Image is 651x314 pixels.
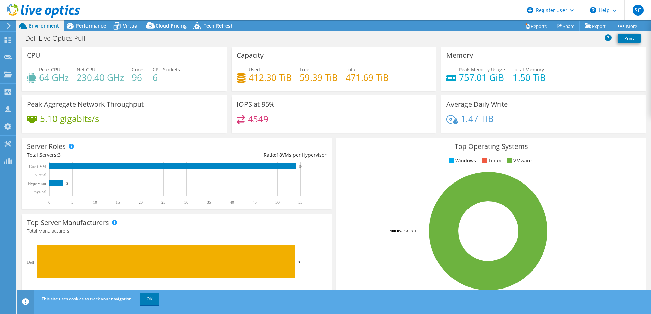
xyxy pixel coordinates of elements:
[77,74,124,81] h4: 230.40 GHz
[237,52,264,59] h3: Capacity
[459,74,505,81] h4: 757.01 GiB
[447,157,476,164] li: Windows
[123,22,139,29] span: Virtual
[139,200,143,205] text: 20
[27,143,66,150] h3: Server Roles
[42,296,133,302] span: This site uses cookies to track your navigation.
[93,200,97,205] text: 10
[446,52,473,59] h3: Memory
[27,219,109,226] h3: Top Server Manufacturers
[249,74,292,81] h4: 412.30 TiB
[459,66,505,73] span: Peak Memory Usage
[39,74,69,81] h4: 64 GHz
[276,152,282,158] span: 18
[28,181,46,186] text: Hypervisor
[299,165,303,168] text: 54
[513,66,544,73] span: Total Memory
[300,74,338,81] h4: 59.39 TiB
[633,5,644,16] span: SC
[207,200,211,205] text: 35
[153,66,180,73] span: CPU Sockets
[161,200,165,205] text: 25
[77,66,95,73] span: Net CPU
[27,52,41,59] h3: CPU
[346,74,389,81] h4: 471.69 TiB
[29,164,46,169] text: Guest VM
[177,151,327,159] div: Ratio: VMs per Hypervisor
[611,21,642,31] a: More
[27,101,144,108] h3: Peak Aggregate Network Throughput
[342,143,641,150] h3: Top Operating Systems
[230,200,234,205] text: 40
[513,74,546,81] h4: 1.50 TiB
[48,200,50,205] text: 0
[156,22,187,29] span: Cloud Pricing
[140,293,159,305] a: OK
[480,157,501,164] li: Linux
[40,115,99,122] h4: 5.10 gigabits/s
[248,115,268,123] h4: 4549
[27,227,327,235] h4: Total Manufacturers:
[27,151,177,159] div: Total Servers:
[253,200,257,205] text: 45
[590,7,596,13] svg: \n
[35,173,47,177] text: Virtual
[70,228,73,234] span: 1
[22,35,96,42] h1: Dell Live Optics Pull
[27,260,34,265] text: Dell
[390,228,402,233] tspan: 100.0%
[237,101,275,108] h3: IOPS at 95%
[300,66,309,73] span: Free
[552,21,580,31] a: Share
[71,200,73,205] text: 5
[520,21,552,31] a: Reports
[32,190,46,194] text: Physical
[505,157,532,164] li: VMware
[461,115,494,122] h4: 1.47 TiB
[53,173,54,177] text: 0
[275,200,280,205] text: 50
[39,66,60,73] span: Peak CPU
[66,182,68,185] text: 3
[618,34,641,43] a: Print
[579,21,611,31] a: Export
[76,22,106,29] span: Performance
[132,74,145,81] h4: 96
[402,228,416,233] tspan: ESXi 8.0
[53,190,54,194] text: 0
[298,200,302,205] text: 55
[184,200,188,205] text: 30
[132,66,145,73] span: Cores
[298,260,300,264] text: 3
[153,74,180,81] h4: 6
[204,22,234,29] span: Tech Refresh
[346,66,357,73] span: Total
[446,101,508,108] h3: Average Daily Write
[29,22,59,29] span: Environment
[116,200,120,205] text: 15
[58,152,61,158] span: 3
[249,66,260,73] span: Used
